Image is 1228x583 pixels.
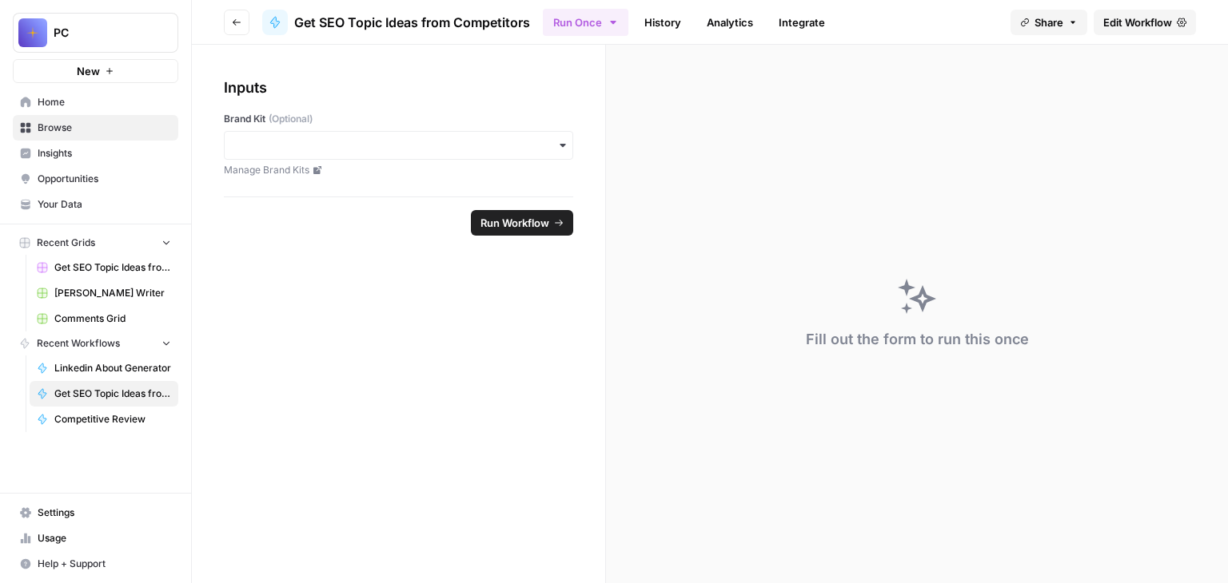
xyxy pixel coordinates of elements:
span: Linkedin About Generator [54,361,171,375]
button: Share [1011,10,1087,35]
span: Comments Grid [54,311,171,326]
a: Edit Workflow [1094,10,1196,35]
a: Get SEO Topic Ideas from Competitors [30,255,178,280]
span: Recent Workflows [37,336,120,351]
span: Competitive Review [54,412,171,426]
a: Competitive Review [30,407,178,432]
button: Run Workflow [471,210,573,236]
span: Get SEO Topic Ideas from Competitors [54,260,171,275]
a: Insights [13,141,178,166]
a: Home [13,89,178,115]
div: Inputs [224,77,573,99]
button: Run Once [543,9,628,36]
span: New [77,63,100,79]
span: PC [54,25,150,41]
a: Comments Grid [30,306,178,331]
a: Linkedin About Generator [30,355,178,381]
a: [PERSON_NAME] Writer [30,280,178,306]
a: Your Data [13,192,178,217]
img: PC Logo [18,18,47,47]
span: Recent Grids [37,236,95,250]
button: New [13,59,178,83]
span: (Optional) [269,112,313,126]
span: Help + Support [38,557,171,571]
span: Get SEO Topic Ideas from Competitors [54,387,171,401]
span: Opportunities [38,172,171,186]
span: [PERSON_NAME] Writer [54,286,171,300]
span: Insights [38,146,171,161]
a: Settings [13,500,178,525]
span: Share [1035,14,1063,30]
span: Home [38,95,171,109]
a: Get SEO Topic Ideas from Competitors [262,10,530,35]
a: History [635,10,691,35]
button: Recent Grids [13,231,178,255]
button: Workspace: PC [13,13,178,53]
span: Get SEO Topic Ideas from Competitors [294,13,530,32]
span: Your Data [38,197,171,212]
span: Usage [38,531,171,545]
span: Browse [38,121,171,135]
span: Edit Workflow [1103,14,1172,30]
a: Manage Brand Kits [224,163,573,177]
a: Integrate [769,10,835,35]
span: Settings [38,506,171,520]
a: Usage [13,525,178,551]
button: Help + Support [13,551,178,577]
a: Opportunities [13,166,178,192]
button: Recent Workflows [13,331,178,355]
label: Brand Kit [224,112,573,126]
a: Analytics [697,10,763,35]
div: Fill out the form to run this once [806,328,1029,351]
a: Get SEO Topic Ideas from Competitors [30,381,178,407]
span: Run Workflow [480,215,549,231]
a: Browse [13,115,178,141]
